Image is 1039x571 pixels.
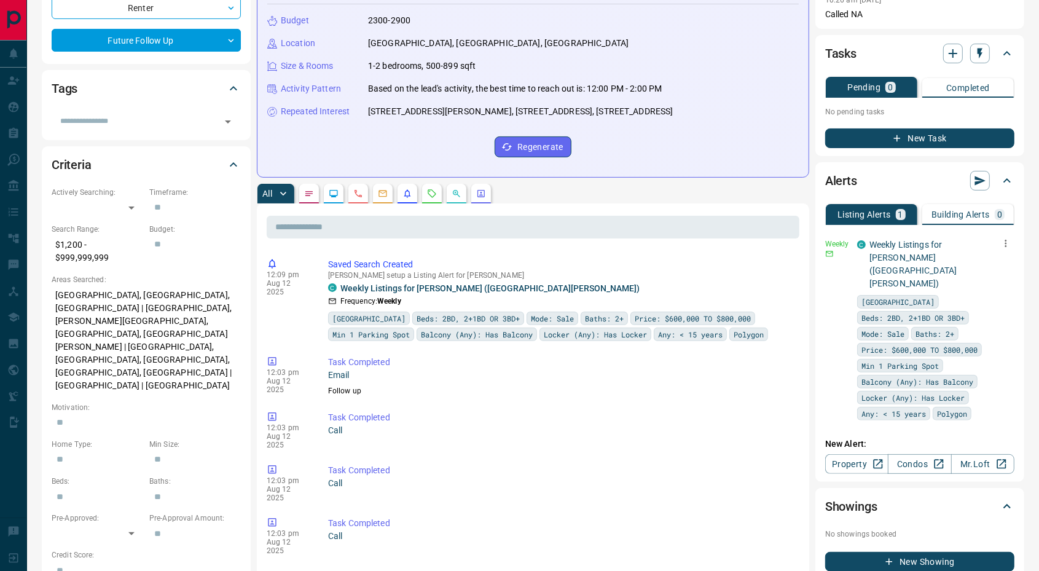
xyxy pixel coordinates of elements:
[281,14,309,27] p: Budget
[825,128,1014,148] button: New Task
[328,411,794,424] p: Task Completed
[281,37,315,50] p: Location
[898,210,903,219] p: 1
[52,29,241,52] div: Future Follow Up
[734,328,764,341] span: Polygon
[329,189,339,199] svg: Lead Browsing Activity
[861,328,904,340] span: Mode: Sale
[328,464,794,477] p: Task Completed
[281,82,341,95] p: Activity Pattern
[52,285,241,396] p: [GEOGRAPHIC_DATA], [GEOGRAPHIC_DATA], [GEOGRAPHIC_DATA] | [GEOGRAPHIC_DATA], [PERSON_NAME][GEOGRA...
[267,279,310,296] p: Aug 12 2025
[52,150,241,179] div: Criteria
[267,476,310,485] p: 12:03 pm
[52,513,143,524] p: Pre-Approved:
[267,423,310,432] p: 12:03 pm
[825,250,834,258] svg: Email
[825,438,1014,451] p: New Alert:
[888,83,893,92] p: 0
[861,296,935,308] span: [GEOGRAPHIC_DATA]
[353,189,363,199] svg: Calls
[328,271,794,280] p: [PERSON_NAME] setup a Listing Alert for [PERSON_NAME]
[332,312,406,325] span: [GEOGRAPHIC_DATA]
[52,274,241,285] p: Areas Searched:
[825,454,888,474] a: Property
[52,79,77,98] h2: Tags
[825,44,857,63] h2: Tasks
[861,360,939,372] span: Min 1 Parking Spot
[267,529,310,538] p: 12:03 pm
[861,312,965,324] span: Beds: 2BD, 2+1BD OR 3BD+
[267,485,310,502] p: Aug 12 2025
[328,258,794,271] p: Saved Search Created
[378,189,388,199] svg: Emails
[267,377,310,394] p: Aug 12 2025
[281,105,350,118] p: Repeated Interest
[52,549,241,561] p: Credit Score:
[149,513,241,524] p: Pre-Approval Amount:
[825,238,850,250] p: Weekly
[52,476,143,487] p: Beds:
[825,166,1014,195] div: Alerts
[427,189,437,199] svg: Requests
[52,224,143,235] p: Search Range:
[281,60,334,73] p: Size & Rooms
[421,328,533,341] span: Balcony (Any): Has Balcony
[328,283,337,292] div: condos.ca
[267,432,310,449] p: Aug 12 2025
[340,296,401,307] p: Frequency:
[937,408,967,420] span: Polygon
[825,103,1014,121] p: No pending tasks
[544,328,647,341] span: Locker (Any): Has Locker
[368,37,629,50] p: [GEOGRAPHIC_DATA], [GEOGRAPHIC_DATA], [GEOGRAPHIC_DATA]
[267,270,310,279] p: 12:09 pm
[52,402,241,413] p: Motivation:
[825,497,877,516] h2: Showings
[149,439,241,450] p: Min Size:
[52,155,92,175] h2: Criteria
[861,392,965,404] span: Locker (Any): Has Locker
[837,210,891,219] p: Listing Alerts
[531,312,574,325] span: Mode: Sale
[149,476,241,487] p: Baths:
[495,136,571,157] button: Regenerate
[869,240,957,288] a: Weekly Listings for [PERSON_NAME] ([GEOGRAPHIC_DATA][PERSON_NAME])
[267,538,310,555] p: Aug 12 2025
[52,74,241,103] div: Tags
[417,312,520,325] span: Beds: 2BD, 2+1BD OR 3BD+
[219,113,237,130] button: Open
[997,210,1002,219] p: 0
[328,356,794,369] p: Task Completed
[825,171,857,191] h2: Alerts
[52,187,143,198] p: Actively Searching:
[825,8,1014,21] p: Called NA
[635,312,751,325] span: Price: $600,000 TO $800,000
[585,312,624,325] span: Baths: 2+
[368,60,476,73] p: 1-2 bedrooms, 500-899 sqft
[328,477,794,490] p: Call
[915,328,954,340] span: Baths: 2+
[946,84,990,92] p: Completed
[262,189,272,198] p: All
[658,328,723,341] span: Any: < 15 years
[149,187,241,198] p: Timeframe:
[328,385,794,396] p: Follow up
[328,424,794,437] p: Call
[861,344,978,356] span: Price: $600,000 TO $800,000
[52,439,143,450] p: Home Type:
[857,240,866,249] div: condos.ca
[888,454,951,474] a: Condos
[825,39,1014,68] div: Tasks
[476,189,486,199] svg: Agent Actions
[377,297,401,305] strong: Weekly
[149,224,241,235] p: Budget:
[267,368,310,377] p: 12:03 pm
[340,283,640,293] a: Weekly Listings for [PERSON_NAME] ([GEOGRAPHIC_DATA][PERSON_NAME])
[847,83,880,92] p: Pending
[825,492,1014,521] div: Showings
[825,529,1014,540] p: No showings booked
[402,189,412,199] svg: Listing Alerts
[861,408,926,420] span: Any: < 15 years
[304,189,314,199] svg: Notes
[332,328,410,341] span: Min 1 Parking Spot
